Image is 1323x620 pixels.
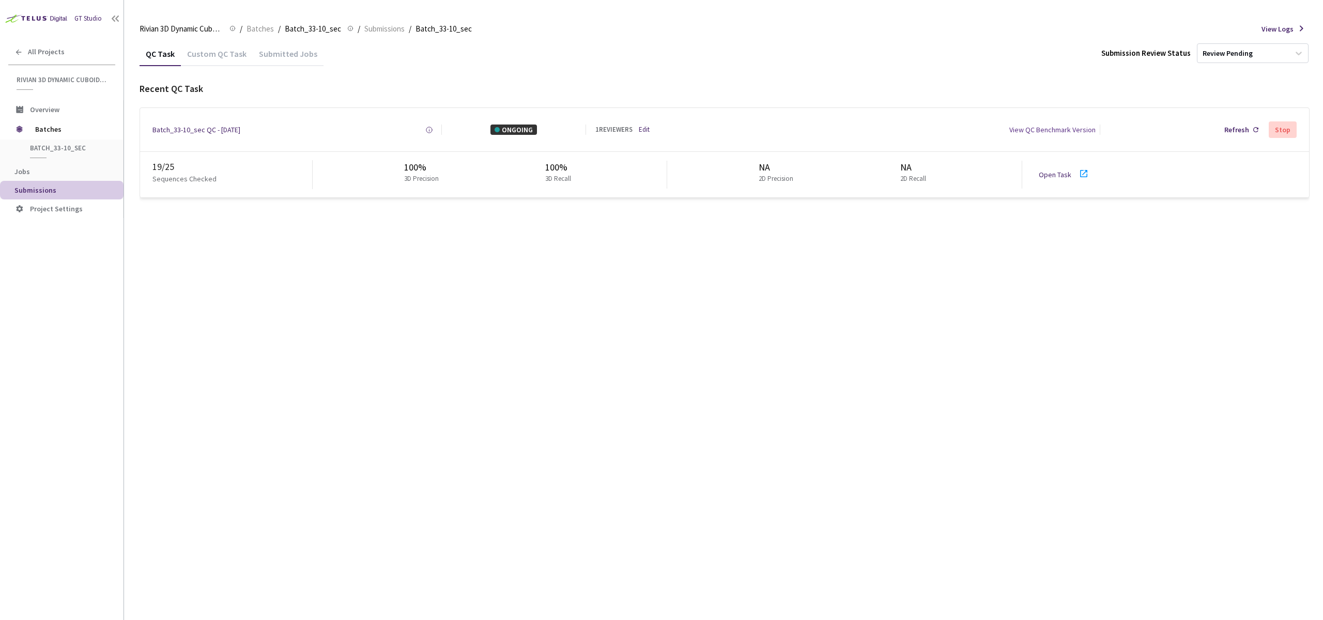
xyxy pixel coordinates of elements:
[595,125,633,135] div: 1 REVIEWERS
[404,174,439,184] p: 3D Precision
[17,75,109,84] span: Rivian 3D Dynamic Cuboids[2024-25]
[545,161,575,174] div: 100%
[285,23,341,35] span: Batch_33-10_sec
[1039,170,1071,179] a: Open Task
[181,49,253,66] div: Custom QC Task
[1275,126,1290,134] div: Stop
[28,48,65,56] span: All Projects
[240,23,242,35] li: /
[639,125,650,135] a: Edit
[1262,24,1294,34] span: View Logs
[253,49,324,66] div: Submitted Jobs
[30,105,59,114] span: Overview
[35,119,106,139] span: Batches
[759,174,793,184] p: 2D Precision
[409,23,411,35] li: /
[14,167,30,176] span: Jobs
[74,14,102,24] div: GT Studio
[362,23,407,34] a: Submissions
[545,174,571,184] p: 3D Recall
[364,23,405,35] span: Submissions
[900,161,930,174] div: NA
[152,160,312,174] div: 19 / 25
[140,49,181,66] div: QC Task
[140,23,223,35] span: Rivian 3D Dynamic Cuboids[2024-25]
[358,23,360,35] li: /
[30,204,83,213] span: Project Settings
[278,23,281,35] li: /
[490,125,537,135] div: ONGOING
[1224,125,1249,135] div: Refresh
[244,23,276,34] a: Batches
[1101,48,1191,58] div: Submission Review Status
[152,125,240,135] a: Batch_33-10_sec QC - [DATE]
[140,82,1310,96] div: Recent QC Task
[1009,125,1096,135] div: View QC Benchmark Version
[416,23,472,35] span: Batch_33-10_sec
[152,174,217,184] p: Sequences Checked
[1203,49,1253,58] div: Review Pending
[900,174,926,184] p: 2D Recall
[759,161,797,174] div: NA
[14,185,56,195] span: Submissions
[404,161,443,174] div: 100%
[30,144,106,152] span: Batch_33-10_sec
[247,23,274,35] span: Batches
